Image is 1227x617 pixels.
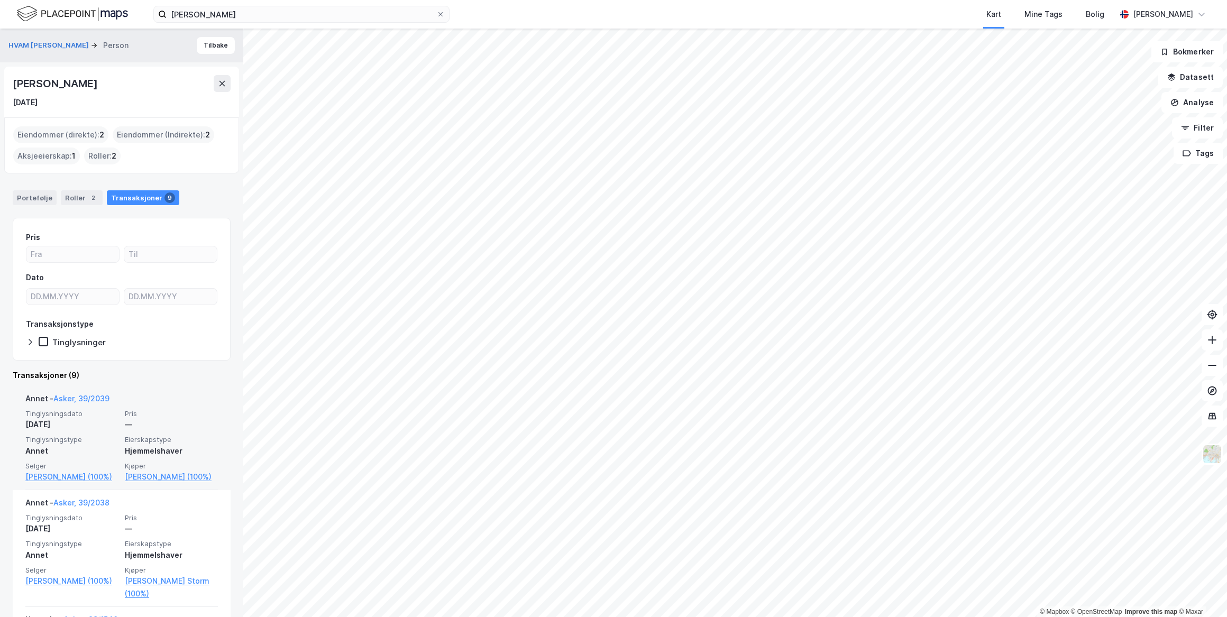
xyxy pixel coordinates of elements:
[167,6,436,22] input: Søk på adresse, matrikkel, gårdeiere, leietakere eller personer
[84,148,121,164] div: Roller :
[25,522,118,535] div: [DATE]
[125,539,218,548] span: Eierskapstype
[13,148,80,164] div: Aksjeeierskap :
[25,549,118,561] div: Annet
[112,150,116,162] span: 2
[25,539,118,548] span: Tinglysningstype
[125,549,218,561] div: Hjemmelshaver
[1133,8,1193,21] div: [PERSON_NAME]
[1040,608,1069,615] a: Mapbox
[13,96,38,109] div: [DATE]
[124,289,217,305] input: DD.MM.YYYY
[88,192,98,203] div: 2
[125,418,218,431] div: —
[124,246,217,262] input: Til
[125,566,218,575] span: Kjøper
[125,471,218,483] a: [PERSON_NAME] (100%)
[986,8,1001,21] div: Kart
[25,445,118,457] div: Annet
[125,513,218,522] span: Pris
[125,409,218,418] span: Pris
[1071,608,1122,615] a: OpenStreetMap
[13,126,108,143] div: Eiendommer (direkte) :
[25,418,118,431] div: [DATE]
[26,289,119,305] input: DD.MM.YYYY
[25,409,118,418] span: Tinglysningsdato
[13,369,231,382] div: Transaksjoner (9)
[125,462,218,471] span: Kjøper
[1125,608,1177,615] a: Improve this map
[25,471,118,483] a: [PERSON_NAME] (100%)
[1174,143,1223,164] button: Tags
[13,190,57,205] div: Portefølje
[1151,41,1223,62] button: Bokmerker
[53,394,109,403] a: Asker, 39/2039
[13,75,99,92] div: [PERSON_NAME]
[8,40,91,51] button: HVAM [PERSON_NAME]
[1172,117,1223,139] button: Filter
[99,128,104,141] span: 2
[1174,566,1227,617] div: Kontrollprogram for chat
[17,5,128,23] img: logo.f888ab2527a4732fd821a326f86c7f29.svg
[125,522,218,535] div: —
[107,190,179,205] div: Transaksjoner
[125,575,218,600] a: [PERSON_NAME] Storm (100%)
[61,190,103,205] div: Roller
[1202,444,1222,464] img: Z
[125,435,218,444] span: Eierskapstype
[25,435,118,444] span: Tinglysningstype
[25,513,118,522] span: Tinglysningsdato
[113,126,214,143] div: Eiendommer (Indirekte) :
[26,246,119,262] input: Fra
[26,318,94,330] div: Transaksjonstype
[26,231,40,244] div: Pris
[1086,8,1104,21] div: Bolig
[72,150,76,162] span: 1
[125,445,218,457] div: Hjemmelshaver
[26,271,44,284] div: Dato
[25,566,118,575] span: Selger
[164,192,175,203] div: 9
[1158,67,1223,88] button: Datasett
[53,498,109,507] a: Asker, 39/2038
[25,575,118,587] a: [PERSON_NAME] (100%)
[1174,566,1227,617] iframe: Chat Widget
[103,39,129,52] div: Person
[25,496,109,513] div: Annet -
[205,128,210,141] span: 2
[197,37,235,54] button: Tilbake
[52,337,106,347] div: Tinglysninger
[1024,8,1063,21] div: Mine Tags
[25,462,118,471] span: Selger
[25,392,109,409] div: Annet -
[1161,92,1223,113] button: Analyse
